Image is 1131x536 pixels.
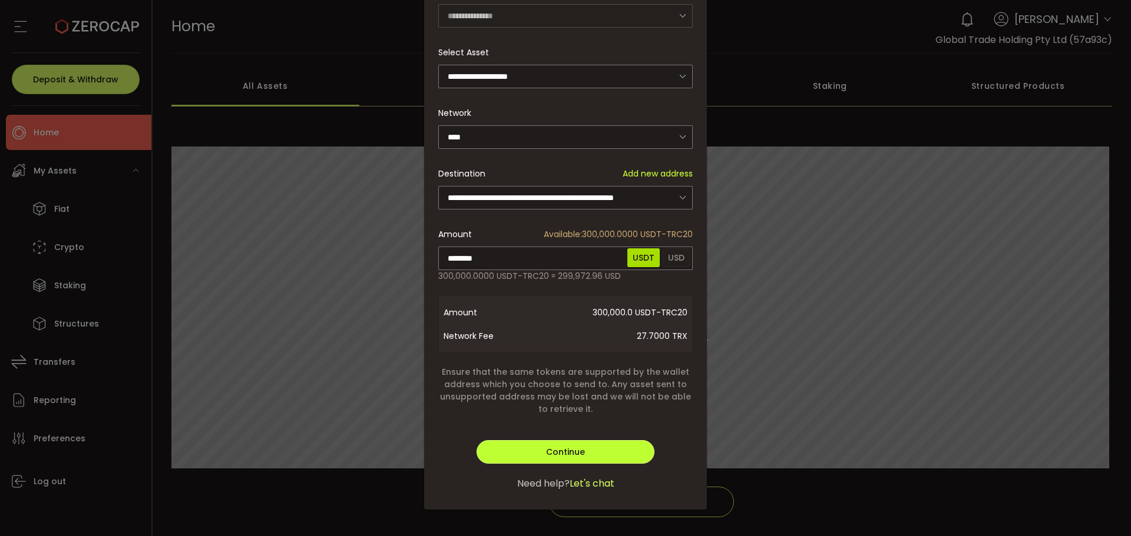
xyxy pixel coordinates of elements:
[544,228,693,241] span: 300,000.0000 USDT-TRC20
[570,477,614,491] span: Let's chat
[438,107,478,119] label: Network
[477,440,654,464] button: Continue
[544,228,582,240] span: Available:
[444,324,538,348] span: Network Fee
[538,324,687,348] span: 27.7000 TRX
[438,228,472,241] span: Amount
[438,366,693,415] span: Ensure that the same tokens are supported by the wallet address which you choose to send to. Any ...
[438,168,485,179] span: Destination
[627,248,660,267] span: USDT
[1072,480,1131,536] div: 聊天小组件
[546,446,585,458] span: Continue
[1072,480,1131,536] iframe: Chat Widget
[663,248,690,267] span: USD
[517,477,570,491] span: Need help?
[438,46,496,58] label: Select Asset
[444,301,538,324] span: Amount
[623,168,693,180] span: Add new address
[538,301,687,324] span: 300,000.0 USDT-TRC20
[438,270,621,282] span: 300,000.0000 USDT-TRC20 ≈ 299,972.96 USD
